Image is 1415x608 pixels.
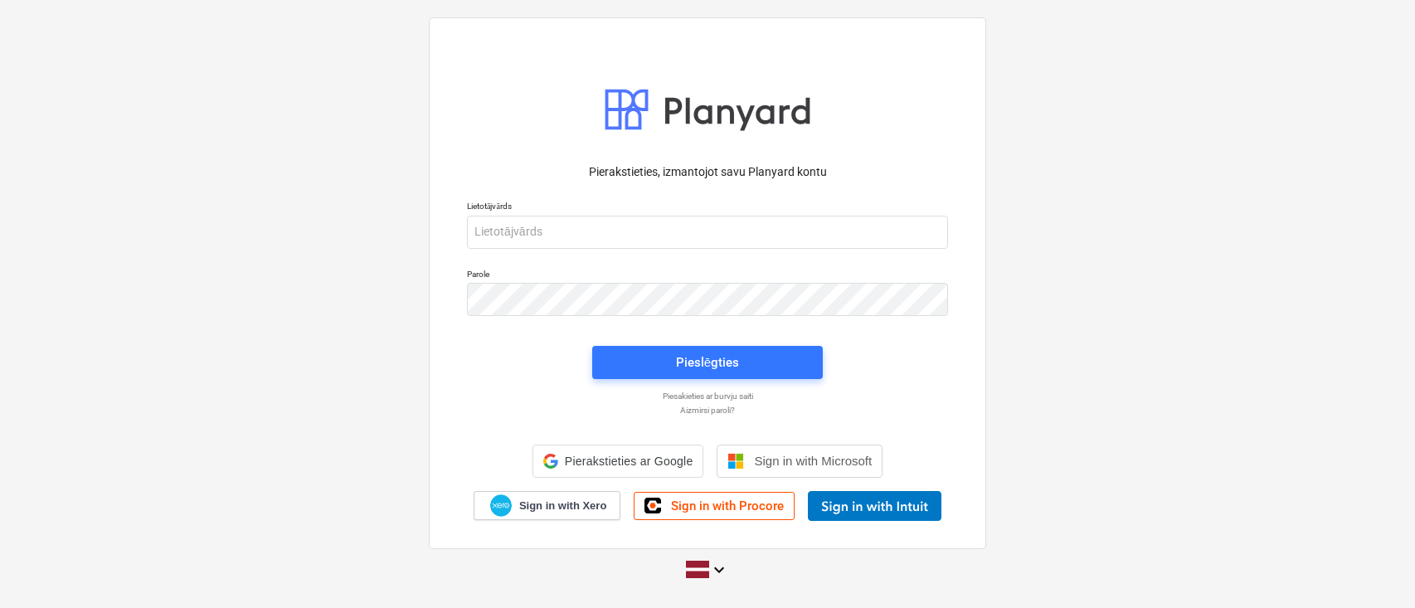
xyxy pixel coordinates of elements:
span: Pierakstieties ar Google [565,455,693,468]
a: Sign in with Xero [474,491,621,520]
a: Piesakieties ar burvju saiti [459,391,956,401]
a: Aizmirsi paroli? [459,405,956,416]
span: Sign in with Microsoft [754,454,872,468]
div: Pierakstieties ar Google [532,445,704,478]
i: keyboard_arrow_down [709,560,729,580]
p: Pierakstieties, izmantojot savu Planyard kontu [467,163,948,181]
a: Sign in with Procore [634,492,795,520]
iframe: Chat Widget [1332,528,1415,608]
p: Lietotājvārds [467,201,948,215]
p: Parole [467,269,948,283]
button: Pieslēgties [592,346,823,379]
span: Sign in with Procore [671,499,784,513]
img: Xero logo [490,494,512,517]
img: Microsoft logo [727,453,744,469]
span: Sign in with Xero [519,499,606,513]
div: Pieslēgties [676,352,739,373]
input: Lietotājvārds [467,216,948,249]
